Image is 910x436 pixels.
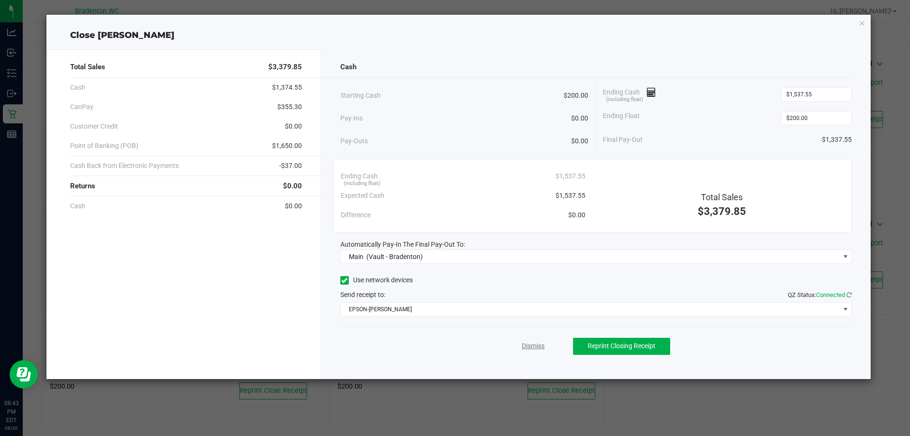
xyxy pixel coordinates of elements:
[341,191,384,201] span: Expected Cash
[70,201,85,211] span: Cash
[564,91,588,101] span: $200.00
[816,291,845,298] span: Connected
[70,83,85,93] span: Cash
[340,275,413,285] label: Use network devices
[70,121,118,131] span: Customer Credit
[272,141,302,151] span: $1,650.00
[555,191,585,201] span: $1,537.55
[603,87,656,102] span: Ending Cash
[344,180,381,188] span: (including float)
[341,303,840,316] span: EPSON-[PERSON_NAME]
[603,111,640,125] span: Ending Float
[568,210,585,220] span: $0.00
[9,360,38,389] iframe: Resource center
[606,96,643,104] span: (including float)
[283,181,302,192] span: $0.00
[277,102,302,112] span: $355.30
[70,62,105,73] span: Total Sales
[285,121,302,131] span: $0.00
[698,205,746,217] span: $3,379.85
[341,210,371,220] span: Difference
[46,29,871,42] div: Close [PERSON_NAME]
[340,291,385,298] span: Send receipt to:
[366,253,423,260] span: (Vault - Bradenton)
[340,241,465,248] span: Automatically Pay-In The Final Pay-Out To:
[279,161,302,171] span: -$37.00
[285,201,302,211] span: $0.00
[571,113,588,123] span: $0.00
[573,338,670,355] button: Reprint Closing Receipt
[588,342,655,350] span: Reprint Closing Receipt
[571,136,588,146] span: $0.00
[340,62,356,73] span: Cash
[340,91,381,101] span: Starting Cash
[341,171,378,181] span: Ending Cash
[70,141,138,151] span: Point of Banking (POB)
[70,176,302,196] div: Returns
[272,83,302,93] span: $1,374.55
[522,341,545,351] a: Dismiss
[701,192,743,202] span: Total Sales
[788,291,852,298] span: QZ Status:
[349,253,364,260] span: Main
[70,102,93,112] span: CanPay
[822,135,852,145] span: $1,337.55
[70,161,179,171] span: Cash Back from Electronic Payments
[555,171,585,181] span: $1,537.55
[603,135,643,145] span: Final Pay-Out
[340,136,368,146] span: Pay-Outs
[340,113,363,123] span: Pay-Ins
[268,62,302,73] span: $3,379.85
